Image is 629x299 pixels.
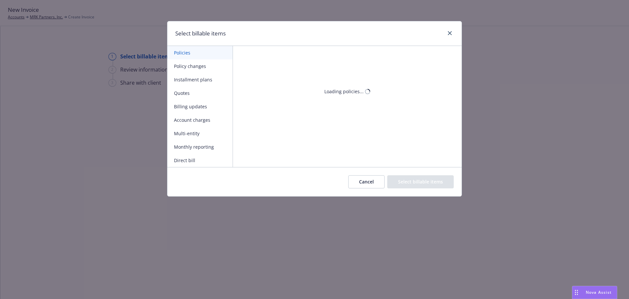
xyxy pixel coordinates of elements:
button: Nova Assist [572,286,617,299]
button: Multi-entity [167,127,233,140]
a: close [446,29,454,37]
button: Direct bill [167,154,233,167]
button: Installment plans [167,73,233,86]
h1: Select billable items [175,29,226,38]
button: Policies [167,46,233,59]
button: Cancel [348,175,385,188]
button: Monthly reporting [167,140,233,154]
div: Loading policies... [324,88,364,95]
button: Quotes [167,86,233,100]
span: Nova Assist [586,289,612,295]
button: Billing updates [167,100,233,113]
button: Account charges [167,113,233,127]
div: Drag to move [572,286,581,299]
button: Policy changes [167,59,233,73]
